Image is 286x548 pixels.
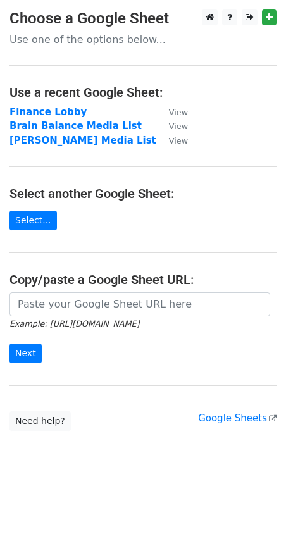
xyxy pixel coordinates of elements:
a: Google Sheets [198,413,277,424]
a: Need help? [9,411,71,431]
a: Select... [9,211,57,230]
a: View [156,120,188,132]
a: View [156,106,188,118]
h4: Copy/paste a Google Sheet URL: [9,272,277,287]
p: Use one of the options below... [9,33,277,46]
small: View [169,108,188,117]
iframe: Chat Widget [223,487,286,548]
h4: Use a recent Google Sheet: [9,85,277,100]
h3: Choose a Google Sheet [9,9,277,28]
input: Next [9,344,42,363]
small: View [169,136,188,146]
small: Example: [URL][DOMAIN_NAME] [9,319,139,328]
input: Paste your Google Sheet URL here [9,292,270,316]
a: Brain Balance Media List [9,120,142,132]
h4: Select another Google Sheet: [9,186,277,201]
a: View [156,135,188,146]
small: View [169,121,188,131]
a: Finance Lobby [9,106,87,118]
a: [PERSON_NAME] Media List [9,135,156,146]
